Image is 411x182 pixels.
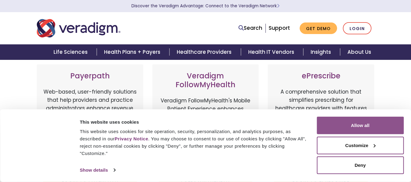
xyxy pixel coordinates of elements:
p: Web-based, user-friendly solutions that help providers and practice administrators enhance revenu... [43,88,137,168]
a: Search [239,24,262,32]
button: Deny [317,156,404,174]
a: Get Demo [300,22,337,34]
a: About Us [340,44,378,60]
a: Insights [303,44,340,60]
h3: Payerpath [43,72,137,81]
a: Health IT Vendors [241,44,303,60]
a: Privacy Notice [115,136,148,141]
a: Support [269,24,290,32]
a: Healthcare Providers [169,44,241,60]
div: This website uses cookies for site operation, security, personalization, and analytics purposes, ... [80,128,310,157]
button: Customize [317,136,404,154]
h3: ePrescribe [274,72,368,81]
button: Allow all [317,117,404,134]
img: Veradigm logo [37,18,120,38]
a: Login [343,22,371,35]
a: Show details [80,166,115,175]
span: Learn More [277,3,280,9]
div: This website uses cookies [80,118,310,125]
h3: Veradigm FollowMyHealth [158,72,253,89]
a: Health Plans + Payers [97,44,169,60]
a: Discover the Veradigm Advantage: Connect to the Veradigm NetworkLearn More [131,3,280,9]
p: Veradigm FollowMyHealth's Mobile Patient Experience enhances patient access via mobile devices, o... [158,97,253,163]
p: A comprehensive solution that simplifies prescribing for healthcare providers with features like ... [274,88,368,168]
a: Life Sciences [46,44,97,60]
